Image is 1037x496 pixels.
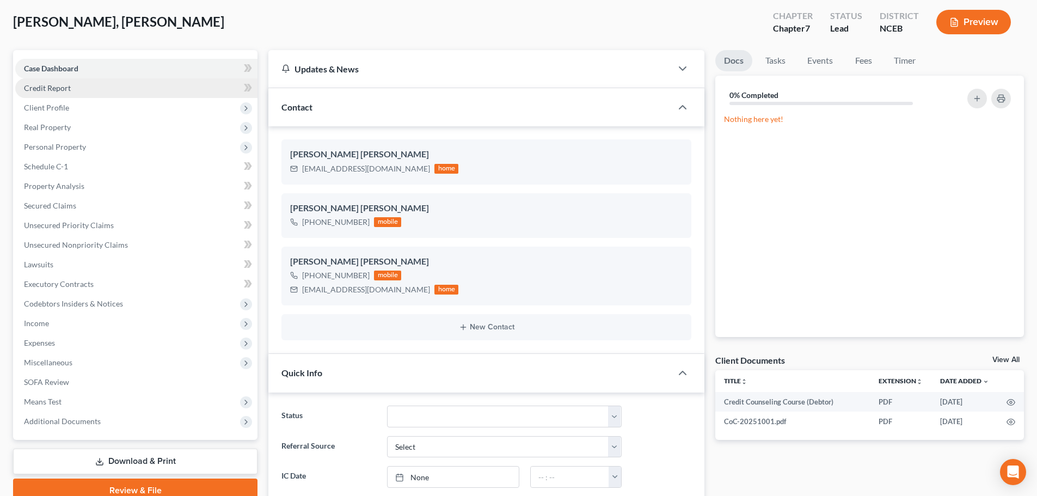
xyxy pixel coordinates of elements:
[931,412,998,431] td: [DATE]
[281,63,659,75] div: Updates & News
[15,255,257,274] a: Lawsuits
[24,123,71,132] span: Real Property
[724,377,747,385] a: Titleunfold_more
[24,142,86,151] span: Personal Property
[302,284,430,295] div: [EMAIL_ADDRESS][DOMAIN_NAME]
[830,22,862,35] div: Lead
[24,397,62,406] span: Means Test
[715,412,870,431] td: CoC-20251001.pdf
[15,216,257,235] a: Unsecured Priority Claims
[24,162,68,171] span: Schedule C-1
[916,378,923,385] i: unfold_more
[936,10,1011,34] button: Preview
[290,148,683,161] div: [PERSON_NAME] [PERSON_NAME]
[879,377,923,385] a: Extensionunfold_more
[374,217,401,227] div: mobile
[992,356,1020,364] a: View All
[885,50,924,71] a: Timer
[276,466,381,488] label: IC Date
[870,392,931,412] td: PDF
[24,417,101,426] span: Additional Documents
[715,50,752,71] a: Docs
[24,299,123,308] span: Codebtors Insiders & Notices
[24,377,69,387] span: SOFA Review
[1000,459,1026,485] div: Open Intercom Messenger
[880,22,919,35] div: NCEB
[13,14,224,29] span: [PERSON_NAME], [PERSON_NAME]
[24,260,53,269] span: Lawsuits
[799,50,842,71] a: Events
[729,90,778,100] strong: 0% Completed
[531,467,609,487] input: -- : --
[940,377,989,385] a: Date Added expand_more
[434,164,458,174] div: home
[290,323,683,332] button: New Contact
[870,412,931,431] td: PDF
[931,392,998,412] td: [DATE]
[15,274,257,294] a: Executory Contracts
[281,368,322,378] span: Quick Info
[15,372,257,392] a: SOFA Review
[434,285,458,295] div: home
[741,378,747,385] i: unfold_more
[757,50,794,71] a: Tasks
[15,59,257,78] a: Case Dashboard
[724,114,1015,125] p: Nothing here yet!
[880,10,919,22] div: District
[15,78,257,98] a: Credit Report
[805,23,810,33] span: 7
[24,83,71,93] span: Credit Report
[24,64,78,73] span: Case Dashboard
[983,378,989,385] i: expand_more
[290,255,683,268] div: [PERSON_NAME] [PERSON_NAME]
[715,354,785,366] div: Client Documents
[374,271,401,280] div: mobile
[302,163,430,174] div: [EMAIL_ADDRESS][DOMAIN_NAME]
[773,10,813,22] div: Chapter
[24,181,84,191] span: Property Analysis
[302,217,370,228] div: [PHONE_NUMBER]
[846,50,881,71] a: Fees
[24,221,114,230] span: Unsecured Priority Claims
[773,22,813,35] div: Chapter
[13,449,257,474] a: Download & Print
[276,406,381,427] label: Status
[388,467,519,487] a: None
[24,338,55,347] span: Expenses
[24,201,76,210] span: Secured Claims
[15,157,257,176] a: Schedule C-1
[24,279,94,289] span: Executory Contracts
[302,270,370,281] div: [PHONE_NUMBER]
[24,240,128,249] span: Unsecured Nonpriority Claims
[24,358,72,367] span: Miscellaneous
[290,202,683,215] div: [PERSON_NAME] [PERSON_NAME]
[281,102,312,112] span: Contact
[715,392,870,412] td: Credit Counseling Course (Debtor)
[15,196,257,216] a: Secured Claims
[830,10,862,22] div: Status
[24,319,49,328] span: Income
[276,436,381,458] label: Referral Source
[15,176,257,196] a: Property Analysis
[24,103,69,112] span: Client Profile
[15,235,257,255] a: Unsecured Nonpriority Claims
